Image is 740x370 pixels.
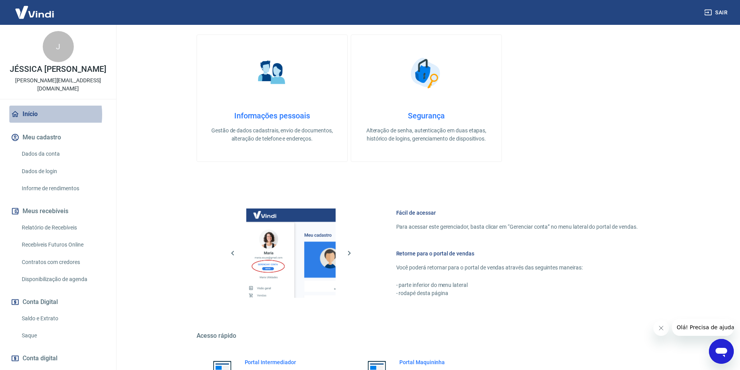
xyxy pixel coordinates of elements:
[19,181,107,196] a: Informe de rendimentos
[5,5,65,12] span: Olá! Precisa de ajuda?
[396,223,638,231] p: Para acessar este gerenciador, basta clicar em “Gerenciar conta” no menu lateral do portal de ven...
[19,254,107,270] a: Contratos com credores
[9,294,107,311] button: Conta Digital
[23,353,57,364] span: Conta digital
[209,111,335,120] h4: Informações pessoais
[197,332,656,340] h5: Acesso rápido
[209,127,335,143] p: Gestão de dados cadastrais, envio de documentos, alteração de telefone e endereços.
[197,35,348,162] a: Informações pessoaisInformações pessoaisGestão de dados cadastrais, envio de documentos, alteraçã...
[703,5,731,20] button: Sair
[709,339,734,364] iframe: Botão para abrir a janela de mensagens
[407,54,446,92] img: Segurança
[245,358,314,366] h6: Portal Intermediador
[672,319,734,336] iframe: Mensagem da empresa
[19,271,107,287] a: Disponibilização de agenda
[6,76,110,93] p: [PERSON_NAME][EMAIL_ADDRESS][DOMAIN_NAME]
[396,289,638,297] p: - rodapé desta página
[9,106,107,123] a: Início
[9,350,107,367] a: Conta digital
[653,320,669,336] iframe: Fechar mensagem
[399,358,467,366] h6: Portal Maquininha
[396,281,638,289] p: - parte inferior do menu lateral
[252,54,291,92] img: Informações pessoais
[43,31,74,62] div: J
[19,146,107,162] a: Dados da conta
[396,250,638,257] h6: Retorne para o portal de vendas
[396,264,638,272] p: Você poderá retornar para o portal de vendas através das seguintes maneiras:
[246,208,336,298] img: Imagem da dashboard mostrando o botão de gerenciar conta na sidebar no lado esquerdo
[19,328,107,344] a: Saque
[9,203,107,220] button: Meus recebíveis
[19,237,107,253] a: Recebíveis Futuros Online
[19,163,107,179] a: Dados de login
[19,220,107,236] a: Relatório de Recebíveis
[10,65,106,73] p: JÉSSICA [PERSON_NAME]
[9,0,60,24] img: Vindi
[9,129,107,146] button: Meu cadastro
[19,311,107,327] a: Saldo e Extrato
[351,35,502,162] a: SegurançaSegurançaAlteração de senha, autenticação em duas etapas, histórico de logins, gerenciam...
[364,127,489,143] p: Alteração de senha, autenticação em duas etapas, histórico de logins, gerenciamento de dispositivos.
[364,111,489,120] h4: Segurança
[396,209,638,217] h6: Fácil de acessar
